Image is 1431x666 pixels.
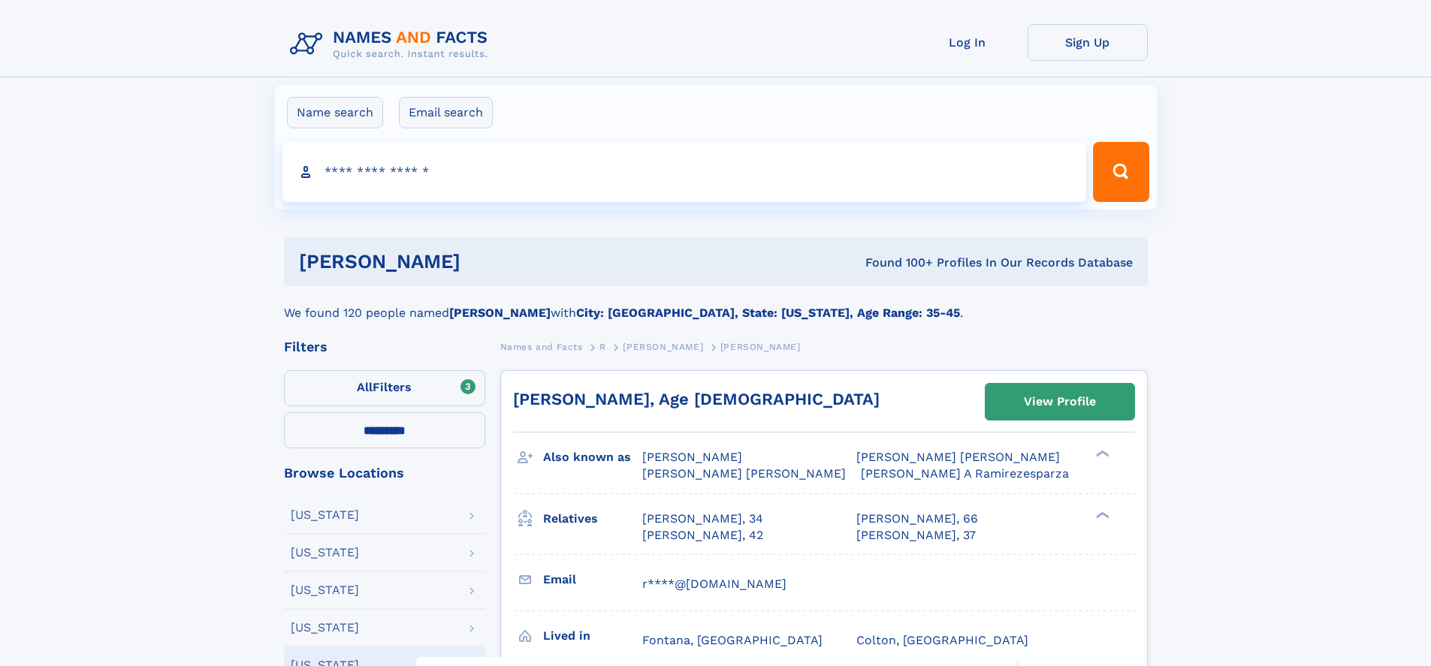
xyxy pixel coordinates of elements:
[500,337,583,356] a: Names and Facts
[513,390,880,408] a: [PERSON_NAME], Age [DEMOGRAPHIC_DATA]
[720,342,801,352] span: [PERSON_NAME]
[543,623,642,649] h3: Lived in
[986,384,1134,420] a: View Profile
[543,506,642,532] h3: Relatives
[599,342,606,352] span: R
[623,342,703,352] span: [PERSON_NAME]
[856,511,978,527] a: [PERSON_NAME], 66
[284,24,500,65] img: Logo Names and Facts
[599,337,606,356] a: R
[856,450,1060,464] span: [PERSON_NAME] [PERSON_NAME]
[642,466,846,481] span: [PERSON_NAME] [PERSON_NAME]
[663,255,1133,271] div: Found 100+ Profiles In Our Records Database
[861,466,1069,481] span: [PERSON_NAME] A Ramirezesparza
[1093,142,1149,202] button: Search Button
[576,306,960,320] b: City: [GEOGRAPHIC_DATA], State: [US_STATE], Age Range: 35-45
[299,252,663,271] h1: [PERSON_NAME]
[543,567,642,592] h3: Email
[284,370,485,406] label: Filters
[291,547,359,559] div: [US_STATE]
[907,24,1028,61] a: Log In
[623,337,703,356] a: [PERSON_NAME]
[543,445,642,470] h3: Also known as
[1092,449,1110,459] div: ❯
[1028,24,1148,61] a: Sign Up
[642,633,823,647] span: Fontana, [GEOGRAPHIC_DATA]
[1092,510,1110,520] div: ❯
[856,633,1028,647] span: Colton, [GEOGRAPHIC_DATA]
[282,142,1087,202] input: search input
[1024,384,1096,419] div: View Profile
[449,306,551,320] b: [PERSON_NAME]
[357,380,373,394] span: All
[284,286,1148,322] div: We found 120 people named with .
[642,450,742,464] span: [PERSON_NAME]
[856,527,976,544] a: [PERSON_NAME], 37
[291,509,359,521] div: [US_STATE]
[291,584,359,596] div: [US_STATE]
[642,527,763,544] a: [PERSON_NAME], 42
[291,622,359,634] div: [US_STATE]
[284,466,485,480] div: Browse Locations
[399,97,493,128] label: Email search
[287,97,383,128] label: Name search
[642,511,763,527] a: [PERSON_NAME], 34
[284,340,485,354] div: Filters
